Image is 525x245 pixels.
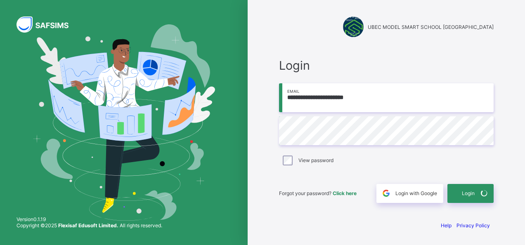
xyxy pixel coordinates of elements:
[462,190,475,196] span: Login
[17,16,78,33] img: SAFSIMS Logo
[279,190,357,196] span: Forgot your password?
[441,222,452,229] a: Help
[279,58,494,73] span: Login
[33,24,215,220] img: Hero Image
[58,222,118,229] strong: Flexisaf Edusoft Limited.
[381,188,391,198] img: google.396cfc9801f0270233282035f929180a.svg
[395,190,437,196] span: Login with Google
[298,157,333,163] label: View password
[368,24,494,30] span: UBEC MODEL SMART SCHOOL [GEOGRAPHIC_DATA]
[333,190,357,196] a: Click here
[17,216,162,222] span: Version 0.1.19
[17,222,162,229] span: Copyright © 2025 All rights reserved.
[456,222,490,229] a: Privacy Policy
